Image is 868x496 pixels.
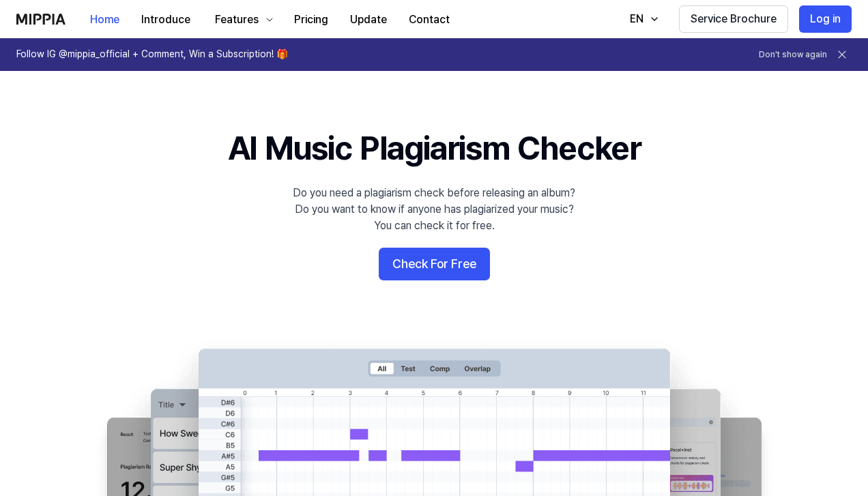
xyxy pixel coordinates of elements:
button: Pricing [283,6,339,33]
h1: AI Music Plagiarism Checker [228,126,641,171]
a: Home [79,1,130,38]
button: Don't show again [759,49,827,61]
button: Features [201,6,283,33]
h1: Follow IG @mippia_official + Comment, Win a Subscription! 🎁 [16,48,288,61]
button: Home [79,6,130,33]
button: EN [616,5,668,33]
div: EN [627,11,646,27]
a: Update [339,1,398,38]
div: Features [212,12,261,28]
div: Do you need a plagiarism check before releasing an album? Do you want to know if anyone has plagi... [293,185,575,234]
img: logo [16,14,66,25]
button: Log in [799,5,852,33]
button: Introduce [130,6,201,33]
button: Service Brochure [679,5,788,33]
button: Check For Free [379,248,490,280]
button: Update [339,6,398,33]
button: Contact [398,6,461,33]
